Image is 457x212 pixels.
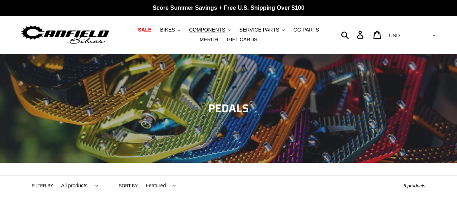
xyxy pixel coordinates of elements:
[160,27,175,33] span: BIKES
[227,37,258,43] span: GIFT CARDS
[134,25,155,35] a: SALE
[240,27,279,33] span: SERVICE PARTS
[138,27,151,33] span: SALE
[208,100,249,117] span: PEDALS
[119,183,138,189] label: Sort by
[404,183,426,188] span: 5 products
[223,35,261,45] a: GIFT CARDS
[32,183,53,189] label: Filter by
[185,25,234,35] button: COMPONENTS
[293,27,319,33] span: GG PARTS
[189,27,225,33] span: COMPONENTS
[196,35,222,45] a: MERCH
[236,25,288,35] button: SERVICE PARTS
[200,37,218,43] span: MERCH
[290,25,323,35] a: GG PARTS
[20,24,110,46] img: Canfield Bikes
[156,25,184,35] button: BIKES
